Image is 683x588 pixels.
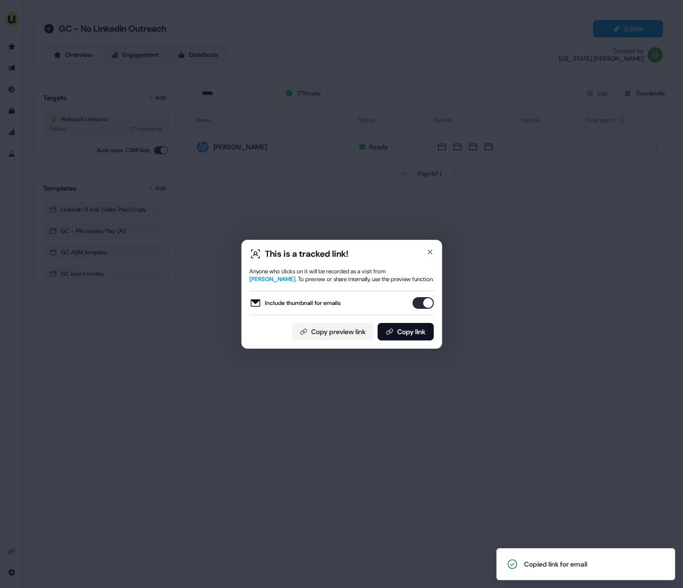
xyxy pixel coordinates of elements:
[265,248,349,260] div: This is a tracked link!
[249,297,341,309] label: Include thumbnail for emails
[524,559,587,569] div: Copied link for email
[249,275,296,283] span: [PERSON_NAME]
[377,323,434,340] button: Copy link
[292,323,373,340] button: Copy preview link
[249,267,434,283] div: Anyone who clicks on it will be recorded as a visit from . To preview or share internally, use th...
